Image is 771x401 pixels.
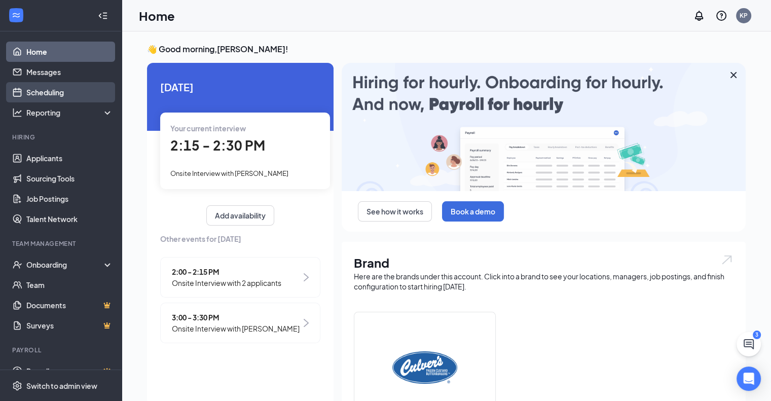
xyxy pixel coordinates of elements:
[26,275,113,295] a: Team
[26,189,113,209] a: Job Postings
[206,205,274,226] button: Add availability
[720,254,733,266] img: open.6027fd2a22e1237b5b06.svg
[160,79,320,95] span: [DATE]
[354,254,733,271] h1: Brand
[12,107,22,118] svg: Analysis
[354,271,733,291] div: Here are the brands under this account. Click into a brand to see your locations, managers, job p...
[26,381,97,391] div: Switch to admin view
[12,239,111,248] div: Team Management
[12,346,111,354] div: Payroll
[753,331,761,339] div: 3
[139,7,175,24] h1: Home
[392,335,457,400] img: Culver's
[26,295,113,315] a: DocumentsCrown
[170,137,265,154] span: 2:15 - 2:30 PM
[160,233,320,244] span: Other events for [DATE]
[172,323,300,334] span: Onsite Interview with [PERSON_NAME]
[172,312,300,323] span: 3:00 - 3:30 PM
[693,10,705,22] svg: Notifications
[26,168,113,189] a: Sourcing Tools
[11,10,21,20] svg: WorkstreamLogo
[442,201,504,222] button: Book a demo
[26,62,113,82] a: Messages
[147,44,746,55] h3: 👋 Good morning, [PERSON_NAME] !
[12,260,22,270] svg: UserCheck
[737,332,761,356] button: ChatActive
[170,124,246,133] span: Your current interview
[358,201,432,222] button: See how it works
[26,107,114,118] div: Reporting
[26,82,113,102] a: Scheduling
[715,10,727,22] svg: QuestionInfo
[26,209,113,229] a: Talent Network
[98,11,108,21] svg: Collapse
[737,367,761,391] div: Open Intercom Messenger
[26,260,104,270] div: Onboarding
[172,266,281,277] span: 2:00 - 2:15 PM
[170,169,288,177] span: Onsite Interview with [PERSON_NAME]
[12,381,22,391] svg: Settings
[743,338,755,350] svg: ChatActive
[727,69,740,81] svg: Cross
[740,11,748,20] div: KP
[12,133,111,141] div: Hiring
[26,361,113,381] a: PayrollCrown
[26,42,113,62] a: Home
[26,148,113,168] a: Applicants
[172,277,281,288] span: Onsite Interview with 2 applicants
[342,63,746,191] img: payroll-large.gif
[26,315,113,336] a: SurveysCrown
